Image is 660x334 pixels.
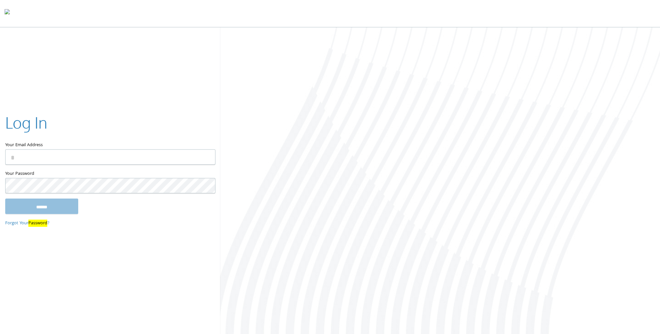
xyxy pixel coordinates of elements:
msreadoutspan: Forgot Your ? [5,220,50,227]
msreadoutspan: Password [28,220,47,227]
keeper-lock: Open Keeper Popup [202,153,210,161]
a: Forgot YourPassword? [5,220,50,227]
h2: Log In [5,112,47,133]
label: Your Password [5,170,215,178]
